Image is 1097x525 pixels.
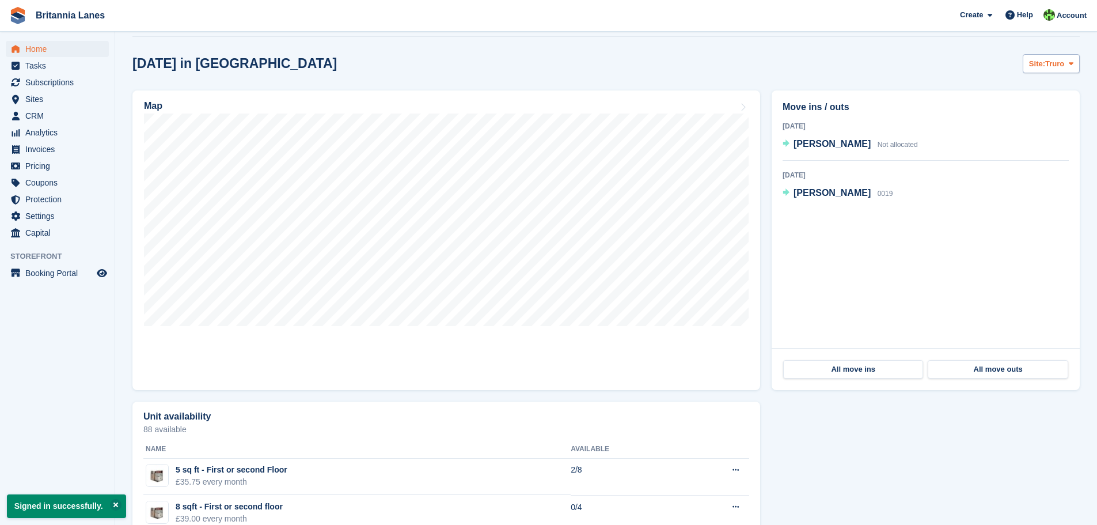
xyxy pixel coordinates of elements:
[176,513,283,525] div: £39.00 every month
[9,7,26,24] img: stora-icon-8386f47178a22dfd0bd8f6a31ec36ba5ce8667c1dd55bd0f319d3a0aa187defe.svg
[783,186,893,201] a: [PERSON_NAME] 0019
[6,158,109,174] a: menu
[794,188,871,198] span: [PERSON_NAME]
[25,208,94,224] span: Settings
[25,91,94,107] span: Sites
[25,191,94,207] span: Protection
[143,440,571,459] th: Name
[6,58,109,74] a: menu
[783,360,923,379] a: All move ins
[1045,58,1064,70] span: Truro
[132,56,337,71] h2: [DATE] in [GEOGRAPHIC_DATA]
[960,9,983,21] span: Create
[6,208,109,224] a: menu
[25,108,94,124] span: CRM
[6,175,109,191] a: menu
[6,74,109,90] a: menu
[794,139,871,149] span: [PERSON_NAME]
[25,225,94,241] span: Capital
[143,411,211,422] h2: Unit availability
[176,501,283,513] div: 8 sqft - First or second floor
[25,265,94,281] span: Booking Portal
[6,265,109,281] a: menu
[25,74,94,90] span: Subscriptions
[146,464,168,486] img: Locker%20Small%20-%20Plain.jpg
[1029,58,1045,70] span: Site:
[143,425,749,433] p: 88 available
[146,501,168,523] img: Locker%20Small%20-%20Plain.jpg
[6,225,109,241] a: menu
[1057,10,1087,21] span: Account
[928,360,1068,379] a: All move outs
[6,141,109,157] a: menu
[878,190,893,198] span: 0019
[571,440,681,459] th: Available
[1043,9,1055,21] img: Robert Parr
[31,6,109,25] a: Britannia Lanes
[6,124,109,141] a: menu
[6,91,109,107] a: menu
[1023,54,1080,73] button: Site: Truro
[783,170,1069,180] div: [DATE]
[878,141,918,149] span: Not allocated
[176,464,287,476] div: 5 sq ft - First or second Floor
[25,175,94,191] span: Coupons
[7,494,126,518] p: Signed in successfully.
[95,266,109,280] a: Preview store
[25,41,94,57] span: Home
[1017,9,1033,21] span: Help
[6,191,109,207] a: menu
[25,124,94,141] span: Analytics
[783,137,918,152] a: [PERSON_NAME] Not allocated
[783,121,1069,131] div: [DATE]
[783,100,1069,114] h2: Move ins / outs
[25,58,94,74] span: Tasks
[10,251,115,262] span: Storefront
[132,90,760,390] a: Map
[6,41,109,57] a: menu
[25,141,94,157] span: Invoices
[6,108,109,124] a: menu
[25,158,94,174] span: Pricing
[571,458,681,495] td: 2/8
[176,476,287,488] div: £35.75 every month
[144,101,162,111] h2: Map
